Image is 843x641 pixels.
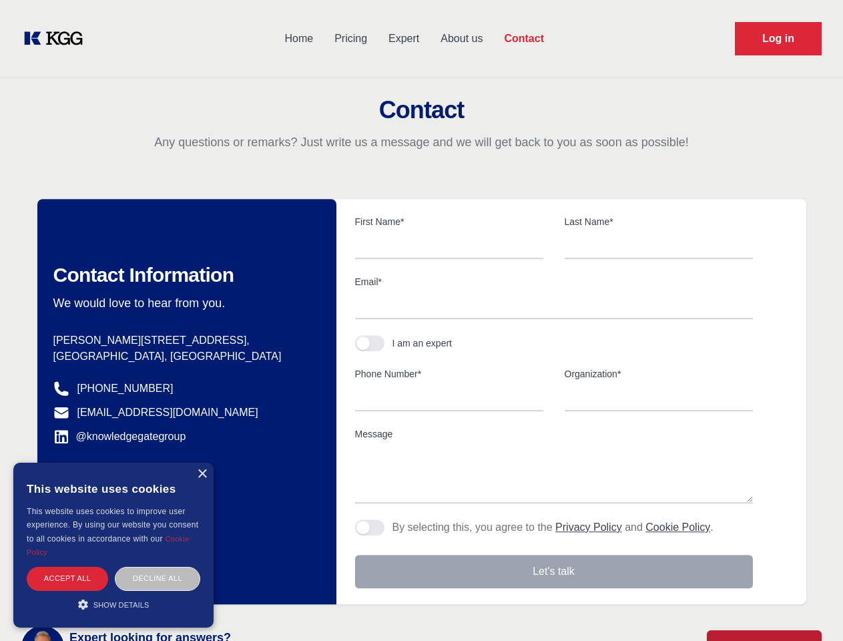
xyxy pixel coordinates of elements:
[53,429,186,445] a: @knowledgegategroup
[493,21,555,56] a: Contact
[355,427,753,441] label: Message
[274,21,324,56] a: Home
[197,469,207,479] div: Close
[565,367,753,381] label: Organization*
[355,215,543,228] label: First Name*
[392,337,453,350] div: I am an expert
[16,134,827,150] p: Any questions or remarks? Just write us a message and we will get back to you as soon as possible!
[115,567,200,590] div: Decline all
[645,521,710,533] a: Cookie Policy
[565,215,753,228] label: Last Name*
[378,21,430,56] a: Expert
[27,598,200,611] div: Show details
[77,381,174,397] a: [PHONE_NUMBER]
[392,519,714,536] p: By selecting this, you agree to the and .
[355,555,753,588] button: Let's talk
[735,22,822,55] a: Request Demo
[27,535,190,556] a: Cookie Policy
[21,28,93,49] a: KOL Knowledge Platform: Talk to Key External Experts (KEE)
[77,405,258,421] a: [EMAIL_ADDRESS][DOMAIN_NAME]
[53,295,315,311] p: We would love to hear from you.
[93,601,150,609] span: Show details
[16,97,827,124] h2: Contact
[27,567,108,590] div: Accept all
[430,21,493,56] a: About us
[53,333,315,349] p: [PERSON_NAME][STREET_ADDRESS],
[53,349,315,365] p: [GEOGRAPHIC_DATA], [GEOGRAPHIC_DATA]
[555,521,622,533] a: Privacy Policy
[324,21,378,56] a: Pricing
[27,473,200,505] div: This website uses cookies
[776,577,843,641] iframe: Chat Widget
[355,275,753,288] label: Email*
[27,507,198,544] span: This website uses cookies to improve user experience. By using our website you consent to all coo...
[53,263,315,287] h2: Contact Information
[355,367,543,381] label: Phone Number*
